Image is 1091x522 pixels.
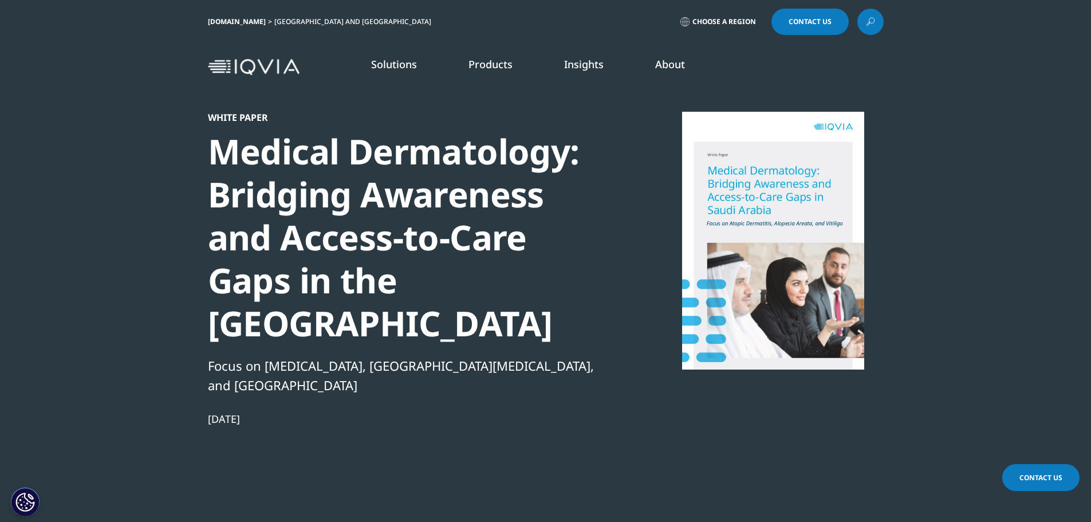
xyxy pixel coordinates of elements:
[208,130,601,345] div: Medical Dermatology: Bridging Awareness and Access-to-Care Gaps in the [GEOGRAPHIC_DATA]
[1002,464,1080,491] a: Contact Us
[11,488,40,516] button: Cookies Settings
[274,17,436,26] div: [GEOGRAPHIC_DATA] and [GEOGRAPHIC_DATA]
[208,112,601,123] div: White Paper
[789,18,832,25] span: Contact Us
[692,17,756,26] span: Choose a Region
[771,9,849,35] a: Contact Us
[564,57,604,71] a: Insights
[208,356,601,395] div: Focus on [MEDICAL_DATA], [GEOGRAPHIC_DATA][MEDICAL_DATA], and [GEOGRAPHIC_DATA]
[208,412,601,426] div: [DATE]
[655,57,685,71] a: About
[208,17,266,26] a: [DOMAIN_NAME]
[468,57,513,71] a: Products
[208,59,300,76] img: IQVIA Healthcare Information Technology and Pharma Clinical Research Company
[304,40,884,94] nav: Primary
[371,57,417,71] a: Solutions
[1019,473,1062,482] span: Contact Us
